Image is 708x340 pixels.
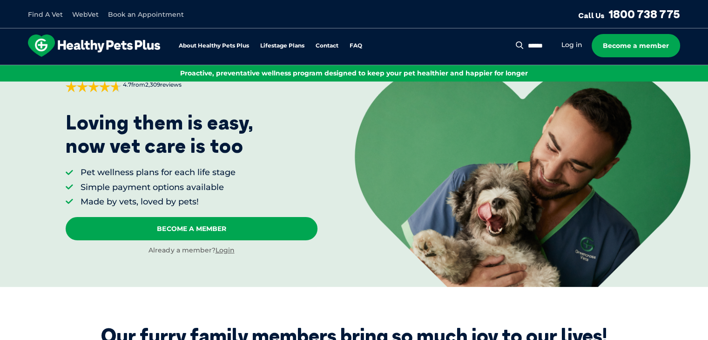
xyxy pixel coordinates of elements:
span: Proactive, preventative wellness program designed to keep your pet healthier and happier for longer [180,69,528,77]
button: Search [514,41,526,50]
li: Made by vets, loved by pets! [81,196,236,208]
a: FAQ [350,43,362,49]
a: Become A Member [66,217,318,240]
span: 2,309 reviews [145,81,182,88]
a: Log in [561,41,582,49]
div: 4.7 out of 5 stars [66,81,121,92]
a: About Healthy Pets Plus [179,43,249,49]
a: Contact [316,43,338,49]
li: Pet wellness plans for each life stage [81,167,236,178]
a: Lifestage Plans [260,43,304,49]
strong: 4.7 [123,81,131,88]
a: Login [215,246,234,254]
li: Simple payment options available [81,182,236,193]
p: Loving them is easy, now vet care is too [66,111,254,158]
a: Become a member [592,34,680,57]
div: Already a member? [66,246,318,255]
img: hpp-logo [28,34,160,57]
img: <p>Loving them is easy, <br /> now vet care is too</p> [355,64,690,287]
span: from [121,81,182,89]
